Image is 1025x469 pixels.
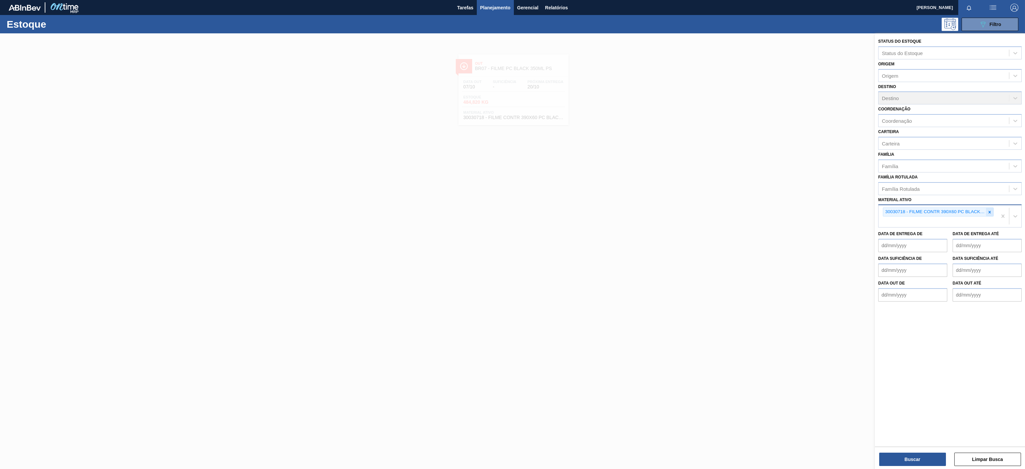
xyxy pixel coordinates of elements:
[517,4,539,12] span: Gerencial
[878,281,905,286] label: Data out de
[962,18,1018,31] button: Filtro
[878,175,918,179] label: Família Rotulada
[883,208,986,216] div: 30030718 - FILME CONTR 390X60 PC BLACK 350ML NIV24
[878,231,923,236] label: Data de Entrega de
[882,73,898,78] div: Origem
[953,281,981,286] label: Data out até
[878,107,911,111] label: Coordenação
[878,264,947,277] input: dd/mm/yyyy
[882,186,920,191] div: Família Rotulada
[7,20,113,28] h1: Estoque
[878,39,921,44] label: Status do Estoque
[882,50,923,56] div: Status do Estoque
[953,288,1022,302] input: dd/mm/yyyy
[1010,4,1018,12] img: Logout
[958,3,980,12] button: Notificações
[953,231,999,236] label: Data de Entrega até
[878,152,894,157] label: Família
[882,163,898,169] div: Família
[882,118,912,124] div: Coordenação
[480,4,510,12] span: Planejamento
[9,5,41,11] img: TNhmsLtSVTkK8tSr43FrP2fwEKptu5GPRR3wAAAABJRU5ErkJggg==
[953,264,1022,277] input: dd/mm/yyyy
[545,4,568,12] span: Relatórios
[457,4,473,12] span: Tarefas
[878,197,912,202] label: Material ativo
[942,18,958,31] div: Pogramando: nenhum usuário selecionado
[882,140,900,146] div: Carteira
[878,256,922,261] label: Data suficiência de
[953,256,998,261] label: Data suficiência até
[878,288,947,302] input: dd/mm/yyyy
[990,22,1001,27] span: Filtro
[878,62,895,66] label: Origem
[989,4,997,12] img: userActions
[953,239,1022,252] input: dd/mm/yyyy
[878,129,899,134] label: Carteira
[878,239,947,252] input: dd/mm/yyyy
[878,84,896,89] label: Destino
